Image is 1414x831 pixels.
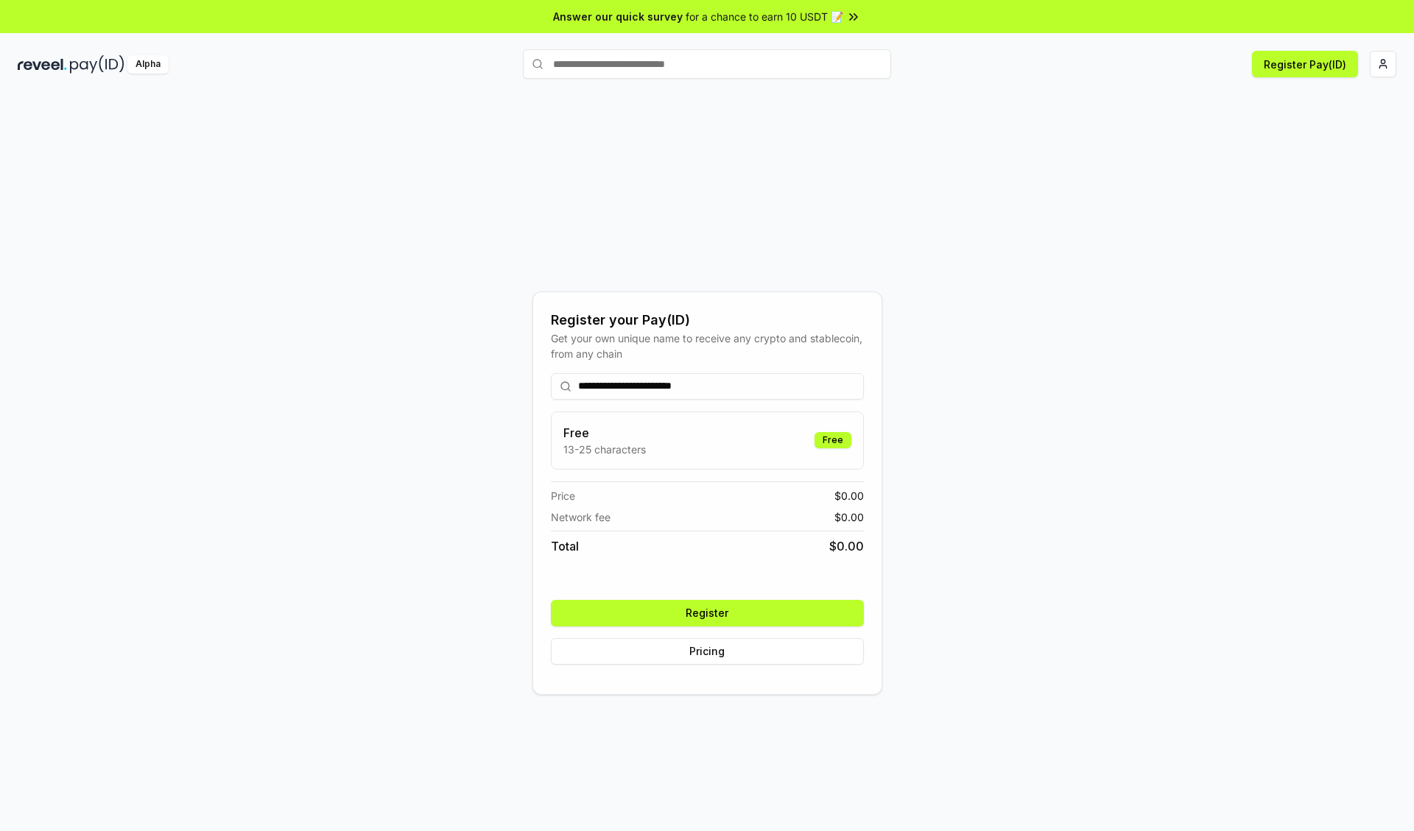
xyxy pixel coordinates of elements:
[551,330,864,361] div: Get your own unique name to receive any crypto and stablecoin, from any chain
[834,509,864,525] span: $ 0.00
[834,488,864,503] span: $ 0.00
[563,424,646,442] h3: Free
[686,9,843,24] span: for a chance to earn 10 USDT 📝
[127,55,169,74] div: Alpha
[551,600,864,626] button: Register
[553,9,683,24] span: Answer our quick survey
[1252,51,1358,77] button: Register Pay(ID)
[70,55,124,74] img: pay_id
[551,638,864,665] button: Pricing
[551,488,575,503] span: Price
[18,55,67,74] img: reveel_dark
[815,432,851,448] div: Free
[551,537,579,555] span: Total
[551,310,864,330] div: Register your Pay(ID)
[829,537,864,555] span: $ 0.00
[551,509,611,525] span: Network fee
[563,442,646,457] p: 13-25 characters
